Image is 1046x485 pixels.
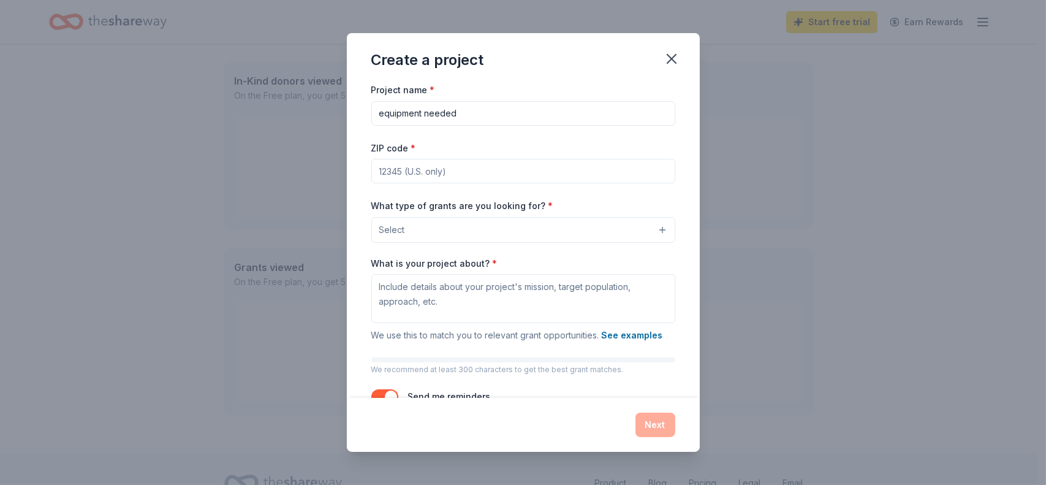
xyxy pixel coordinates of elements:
label: Send me reminders [408,391,491,402]
label: Project name [371,84,435,96]
div: Create a project [371,50,484,70]
input: 12345 (U.S. only) [371,159,675,183]
label: What is your project about? [371,258,498,270]
button: Select [371,217,675,243]
button: See examples [602,328,663,343]
span: We use this to match you to relevant grant opportunities. [371,330,663,340]
input: After school program [371,101,675,126]
label: What type of grants are you looking for? [371,200,553,212]
p: We recommend at least 300 characters to get the best grant matches. [371,365,675,375]
span: Select [379,223,405,237]
label: ZIP code [371,142,416,155]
